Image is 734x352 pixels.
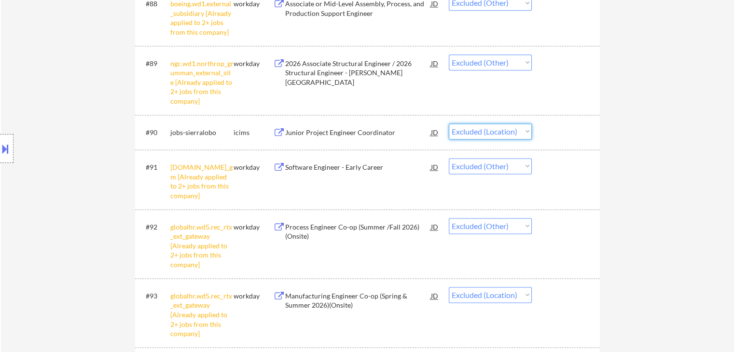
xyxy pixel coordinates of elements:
[170,59,234,106] div: ngc.wd1.northrop_grumman_external_site [Already applied to 2+ jobs from this company]
[170,222,234,270] div: globalhr.wd5.rec_rtx_ext_gateway [Already applied to 2+ jobs from this company]
[234,162,273,172] div: workday
[430,218,440,235] div: JD
[170,128,234,137] div: jobs-sierralobo
[170,291,234,338] div: globalhr.wd5.rec_rtx_ext_gateway [Already applied to 2+ jobs from this company]
[430,158,440,176] div: JD
[285,128,431,137] div: Junior Project Engineer Coordinator
[285,59,431,87] div: 2026 Associate Structural Engineer / 2026 Structural Engineer - [PERSON_NAME][GEOGRAPHIC_DATA]
[234,59,273,68] div: workday
[234,291,273,301] div: workday
[285,162,431,172] div: Software Engineer - Early Career
[285,291,431,310] div: Manufacturing Engineer Co-op (Spring & Summer 2026)(Onsite)
[285,222,431,241] div: Process Engineer Co-op (Summer /Fall 2026)(Onsite)
[234,128,273,137] div: icims
[170,162,234,200] div: [DOMAIN_NAME]_gm [Already applied to 2+ jobs from this company]
[430,123,440,141] div: JD
[234,222,273,232] div: workday
[430,287,440,304] div: JD
[430,54,440,72] div: JD
[146,291,163,301] div: #93
[146,59,163,68] div: #89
